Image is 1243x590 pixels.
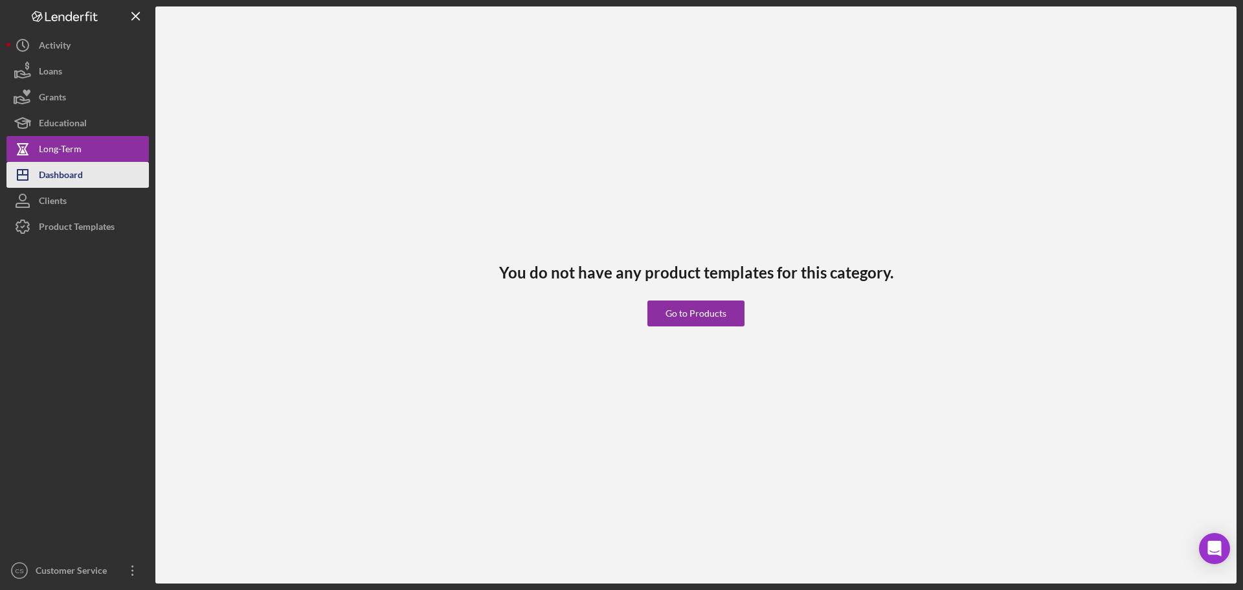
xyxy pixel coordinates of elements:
[499,264,893,282] h3: You do not have any product templates for this category.
[39,136,82,165] div: Long-Term
[15,567,23,574] text: CS
[39,162,83,191] div: Dashboard
[1199,533,1230,564] div: Open Intercom Messenger
[666,301,726,326] div: Go to Products
[6,136,149,162] button: Long-Term
[6,110,149,136] button: Educational
[6,214,149,240] button: Product Templates
[6,162,149,188] button: Dashboard
[39,188,67,217] div: Clients
[39,84,66,113] div: Grants
[39,32,71,62] div: Activity
[39,214,115,243] div: Product Templates
[6,558,149,584] button: CSCustomer Service
[39,110,87,139] div: Educational
[6,58,149,84] button: Loans
[6,188,149,214] button: Clients
[6,32,149,58] button: Activity
[6,84,149,110] button: Grants
[647,301,745,326] button: Go to Products
[647,281,745,326] a: Go to Products
[39,58,62,87] div: Loans
[32,558,117,587] div: Customer Service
